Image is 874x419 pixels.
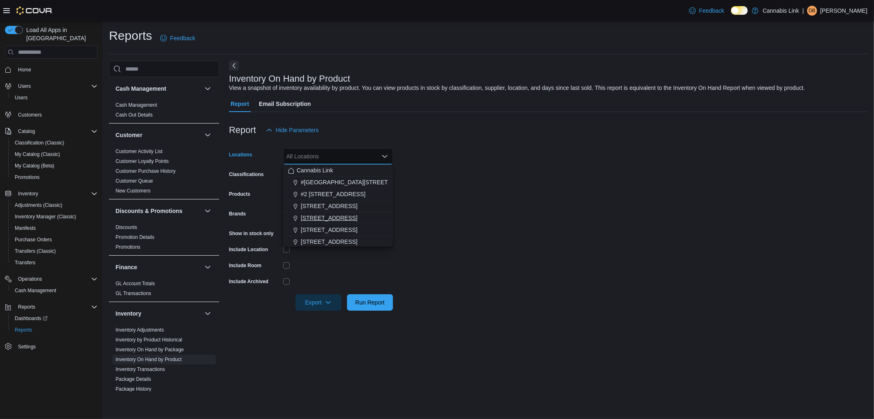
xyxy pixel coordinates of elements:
[116,263,201,271] button: Finance
[11,223,39,233] a: Manifests
[8,285,101,296] button: Cash Management
[259,96,311,112] span: Email Subscription
[15,94,27,101] span: Users
[11,172,98,182] span: Promotions
[116,178,153,184] a: Customer Queue
[229,211,246,217] label: Brands
[11,93,31,103] a: Users
[109,222,219,255] div: Discounts & Promotions
[11,161,98,171] span: My Catalog (Beta)
[11,212,98,222] span: Inventory Manager (Classic)
[11,212,79,222] a: Inventory Manager (Classic)
[15,248,56,254] span: Transfers (Classic)
[229,262,261,269] label: Include Room
[116,366,165,373] span: Inventory Transactions
[11,325,35,335] a: Reports
[116,347,184,353] a: Inventory On Hand by Package
[15,287,56,294] span: Cash Management
[381,153,388,160] button: Close list of options
[283,176,393,188] button: #[GEOGRAPHIC_DATA][STREET_ADDRESS]
[18,128,35,135] span: Catalog
[116,244,141,250] a: Promotions
[18,304,35,310] span: Reports
[229,61,239,71] button: Next
[355,298,385,307] span: Run Report
[116,327,164,333] span: Inventory Adjustments
[116,376,151,382] span: Package Details
[347,294,393,311] button: Run Report
[116,207,201,215] button: Discounts & Promotions
[116,188,150,194] span: New Customers
[8,257,101,268] button: Transfers
[116,112,153,118] span: Cash Out Details
[11,223,98,233] span: Manifests
[15,109,98,119] span: Customers
[116,386,151,392] span: Package History
[8,160,101,172] button: My Catalog (Beta)
[15,189,98,199] span: Inventory
[8,313,101,324] a: Dashboards
[116,178,153,184] span: Customer Queue
[731,6,748,15] input: Dark Mode
[116,309,141,318] h3: Inventory
[820,6,867,16] p: [PERSON_NAME]
[2,64,101,76] button: Home
[116,280,155,287] span: GL Account Totals
[116,224,137,230] a: Discounts
[2,188,101,199] button: Inventory
[116,357,182,362] a: Inventory On Hand by Product
[301,190,365,198] span: #2 [STREET_ADDRESS]
[229,74,350,84] h3: Inventory On Hand by Product
[297,166,333,174] span: Cannabis Link
[116,131,201,139] button: Customer
[283,188,393,200] button: #2 [STREET_ADDRESS]
[18,112,42,118] span: Customers
[809,6,816,16] span: DB
[15,110,45,120] a: Customers
[170,34,195,42] span: Feedback
[8,245,101,257] button: Transfers (Classic)
[11,258,98,268] span: Transfers
[15,302,39,312] button: Reports
[301,226,357,234] span: [STREET_ADDRESS]
[301,238,357,246] span: [STREET_ADDRESS]
[229,84,805,92] div: View a snapshot of inventory availability by product. You can view products in stock by classific...
[116,168,176,174] span: Customer Purchase History
[116,234,154,240] span: Promotion Details
[116,188,150,194] a: New Customers
[15,81,34,91] button: Users
[11,200,98,210] span: Adjustments (Classic)
[15,64,98,75] span: Home
[15,342,39,352] a: Settings
[15,259,35,266] span: Transfers
[2,80,101,92] button: Users
[15,274,98,284] span: Operations
[116,148,163,155] span: Customer Activity List
[11,93,98,103] span: Users
[11,149,98,159] span: My Catalog (Classic)
[203,130,213,140] button: Customer
[229,230,274,237] label: Show in stock only
[203,262,213,272] button: Finance
[116,102,157,108] a: Cash Management
[229,151,252,158] label: Locations
[229,246,268,253] label: Include Location
[11,172,43,182] a: Promotions
[116,131,142,139] h3: Customer
[283,236,393,248] button: [STREET_ADDRESS]
[8,222,101,234] button: Manifests
[8,211,101,222] button: Inventory Manager (Classic)
[15,65,34,75] a: Home
[109,147,219,199] div: Customer
[11,246,98,256] span: Transfers (Classic)
[8,172,101,183] button: Promotions
[203,309,213,318] button: Inventory
[11,200,66,210] a: Adjustments (Classic)
[15,202,62,208] span: Adjustments (Classic)
[8,149,101,160] button: My Catalog (Classic)
[15,302,98,312] span: Reports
